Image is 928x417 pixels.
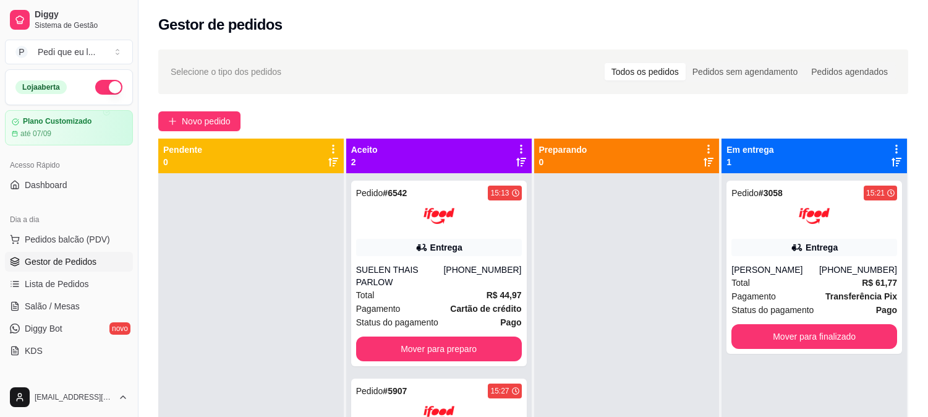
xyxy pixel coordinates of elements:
[5,376,133,395] div: Catálogo
[876,305,897,315] strong: Pago
[25,233,110,246] span: Pedidos balcão (PDV)
[819,264,897,276] div: [PHONE_NUMBER]
[686,63,804,80] div: Pedidos sem agendamento
[759,188,783,198] strong: # 3058
[731,188,759,198] span: Pedido
[356,337,522,361] button: Mover para preparo
[539,156,587,168] p: 0
[825,291,897,301] strong: Transferência Pix
[356,188,383,198] span: Pedido
[605,63,686,80] div: Todos os pedidos
[731,290,776,303] span: Pagamento
[15,80,67,94] div: Loja aberta
[804,63,895,80] div: Pedidos agendados
[35,20,128,30] span: Sistema de Gestão
[806,241,838,254] div: Entrega
[20,129,51,139] article: até 07/09
[5,210,133,230] div: Dia a dia
[866,188,885,198] div: 15:21
[38,46,95,58] div: Pedi que eu l ...
[487,290,522,300] strong: R$ 44,97
[25,278,89,290] span: Lista de Pedidos
[25,322,62,335] span: Diggy Bot
[731,264,819,276] div: [PERSON_NAME]
[163,156,202,168] p: 0
[25,179,67,191] span: Dashboard
[95,80,122,95] button: Alterar Status
[5,341,133,361] a: KDS
[356,316,438,329] span: Status do pagamento
[731,324,897,349] button: Mover para finalizado
[5,110,133,145] a: Plano Customizadoaté 07/09
[356,302,401,316] span: Pagamento
[171,65,281,79] span: Selecione o tipo dos pedidos
[5,319,133,338] a: Diggy Botnovo
[158,111,241,131] button: Novo pedido
[5,382,133,412] button: [EMAIL_ADDRESS][DOMAIN_NAME]
[25,345,43,357] span: KDS
[490,386,509,396] div: 15:27
[5,155,133,175] div: Acesso Rápido
[5,274,133,294] a: Lista de Pedidos
[490,188,509,198] div: 15:13
[5,252,133,272] a: Gestor de Pedidos
[163,144,202,156] p: Pendente
[35,9,128,20] span: Diggy
[5,40,133,64] button: Select a team
[424,200,454,231] img: ifood
[5,230,133,249] button: Pedidos balcão (PDV)
[23,117,92,126] article: Plano Customizado
[351,144,378,156] p: Aceito
[731,303,814,317] span: Status do pagamento
[799,200,830,231] img: ifood
[5,5,133,35] a: DiggySistema de Gestão
[430,241,462,254] div: Entrega
[539,144,587,156] p: Preparando
[25,300,80,312] span: Salão / Mesas
[356,386,383,396] span: Pedido
[862,278,897,288] strong: R$ 61,77
[356,288,375,302] span: Total
[35,392,113,402] span: [EMAIL_ADDRESS][DOMAIN_NAME]
[443,264,521,288] div: [PHONE_NUMBER]
[5,175,133,195] a: Dashboard
[500,317,521,327] strong: Pago
[15,46,28,58] span: P
[168,117,177,126] span: plus
[182,114,231,128] span: Novo pedido
[356,264,444,288] div: SUELEN THAIS PARLOW
[5,296,133,316] a: Salão / Mesas
[731,276,750,290] span: Total
[383,188,407,198] strong: # 6542
[726,144,773,156] p: Em entrega
[25,256,96,268] span: Gestor de Pedidos
[158,15,283,35] h2: Gestor de pedidos
[726,156,773,168] p: 1
[351,156,378,168] p: 2
[383,386,407,396] strong: # 5907
[450,304,521,314] strong: Cartão de crédito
